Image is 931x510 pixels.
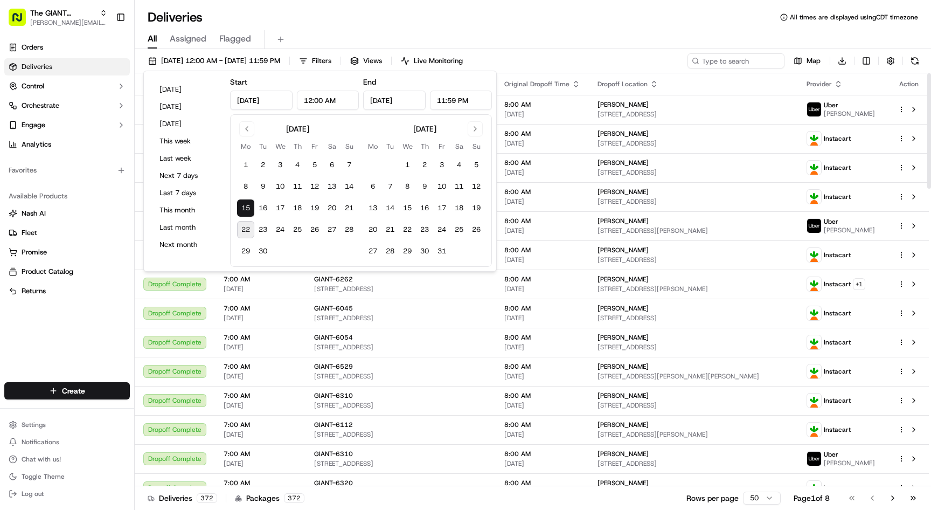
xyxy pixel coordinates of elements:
a: Nash AI [9,209,126,218]
span: [PERSON_NAME] [824,226,875,235]
input: Time [430,91,492,110]
span: 7:00 AM [224,362,297,371]
button: 20 [323,199,341,217]
button: 9 [416,178,433,195]
button: 24 [433,221,450,238]
button: 6 [323,156,341,174]
button: 22 [237,221,254,238]
span: [STREET_ADDRESS][PERSON_NAME] [597,430,790,439]
span: 7:00 AM [224,479,297,487]
span: Uber [824,217,838,226]
span: 8:00 AM [504,479,580,487]
span: [PERSON_NAME] [597,217,649,225]
button: [PERSON_NAME][EMAIL_ADDRESS][DOMAIN_NAME] [30,18,107,27]
span: [DATE] [224,314,297,322]
span: Control [22,81,44,91]
a: 📗Knowledge Base [6,152,87,171]
span: [DATE] [224,343,297,352]
img: profile_uber_ahold_partner.png [807,452,821,466]
span: [STREET_ADDRESS] [597,343,790,352]
th: Friday [306,141,323,152]
span: [STREET_ADDRESS][PERSON_NAME][PERSON_NAME] [597,372,790,381]
button: Filters [294,53,336,68]
span: Uber [824,450,838,459]
button: This week [155,134,219,149]
span: 8:00 AM [504,421,580,429]
button: Next month [155,237,219,252]
img: profile_instacart_ahold_partner.png [807,335,821,349]
button: 30 [416,243,433,260]
span: Product Catalog [22,267,73,277]
span: Fleet [22,228,37,238]
div: 📗 [11,157,19,166]
span: Instacart [824,367,851,376]
button: 23 [254,221,272,238]
span: Returns [22,286,46,296]
button: Orchestrate [4,97,130,114]
button: 2 [254,156,272,174]
a: Returns [9,286,126,296]
a: Fleet [9,228,126,238]
button: 7 [341,156,358,174]
span: GIANT-6054 [314,333,353,342]
span: [STREET_ADDRESS] [597,459,790,468]
button: Notifications [4,435,130,450]
span: All [148,32,157,45]
div: 💻 [91,157,100,166]
span: [DATE] [504,197,580,206]
a: Analytics [4,136,130,153]
span: Deliveries [22,62,52,72]
div: Page 1 of 8 [794,493,830,504]
button: Returns [4,282,130,300]
span: [PERSON_NAME] [597,188,649,196]
span: 7:00 AM [224,421,297,429]
button: 27 [364,243,381,260]
p: Welcome 👋 [11,43,196,60]
span: [PERSON_NAME] [597,100,649,109]
span: Assigned [170,32,206,45]
span: [DATE] 12:00 AM - [DATE] 11:59 PM [161,56,280,66]
button: 4 [289,156,306,174]
img: profile_instacart_ahold_partner.png [807,394,821,408]
span: [STREET_ADDRESS][PERSON_NAME] [597,285,790,293]
button: [DATE] [155,99,219,114]
span: 8:00 AM [504,450,580,458]
button: 26 [306,221,323,238]
span: [DATE] [504,401,580,410]
button: 12 [468,178,485,195]
span: [STREET_ADDRESS] [314,430,487,439]
span: [STREET_ADDRESS] [314,343,487,352]
th: Wednesday [399,141,416,152]
span: Knowledge Base [22,156,82,167]
button: Refresh [907,53,922,68]
img: profile_instacart_ahold_partner.png [807,277,821,291]
button: 9 [254,178,272,195]
button: 29 [399,243,416,260]
span: Instacart [824,425,851,434]
p: Rows per page [686,493,739,504]
span: [DATE] [504,168,580,177]
span: [DATE] [504,372,580,381]
button: 23 [416,221,433,238]
button: Product Catalog [4,263,130,280]
button: 17 [433,199,450,217]
span: Instacart [824,192,851,201]
span: [STREET_ADDRESS] [314,314,487,322]
button: Views [345,53,387,68]
button: 27 [323,221,341,238]
div: We're available if you need us! [37,114,136,122]
span: Toggle Theme [22,472,65,481]
span: 7:00 AM [224,304,297,313]
span: 7:00 AM [224,391,297,400]
button: 19 [306,199,323,217]
span: [DATE] [504,314,580,322]
button: 1 [399,156,416,174]
button: 31 [433,243,450,260]
span: [PERSON_NAME] [597,479,649,487]
button: 29 [237,243,254,260]
span: [STREET_ADDRESS] [597,168,790,177]
div: Available Products [4,188,130,205]
button: Fleet [4,224,130,242]
input: Type to search [687,53,784,68]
